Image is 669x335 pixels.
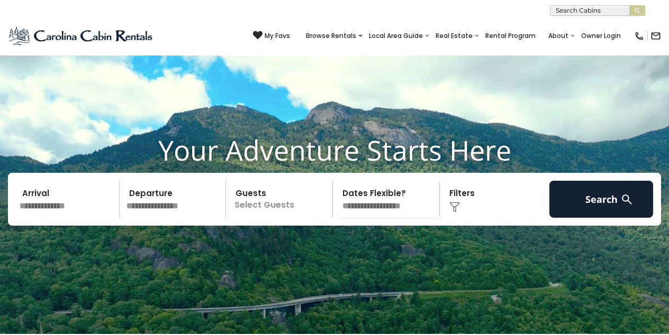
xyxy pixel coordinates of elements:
[576,29,626,43] a: Owner Login
[449,202,460,212] img: filter--v1.png
[650,31,661,41] img: mail-regular-black.png
[480,29,541,43] a: Rental Program
[364,29,428,43] a: Local Area Guide
[430,29,478,43] a: Real Estate
[8,134,661,166] h1: Your Adventure Starts Here
[229,181,332,218] p: Select Guests
[8,25,155,46] img: Blue-2.png
[634,31,645,41] img: phone-regular-black.png
[620,193,634,206] img: search-regular-white.png
[265,31,290,41] span: My Favs
[253,31,290,41] a: My Favs
[543,29,574,43] a: About
[549,181,653,218] button: Search
[301,29,361,43] a: Browse Rentals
